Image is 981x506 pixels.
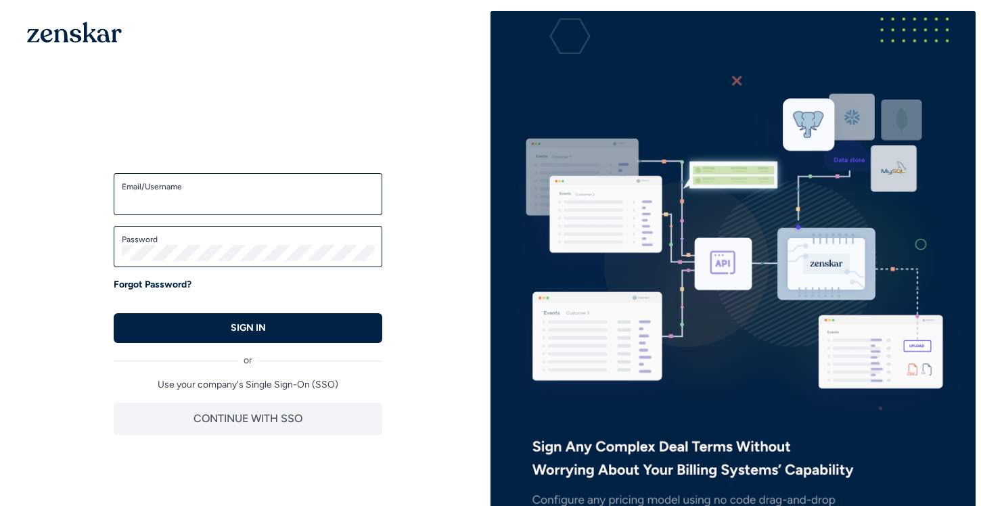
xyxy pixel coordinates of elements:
[27,22,122,43] img: 1OGAJ2xQqyY4LXKgY66KYq0eOWRCkrZdAb3gUhuVAqdWPZE9SRJmCz+oDMSn4zDLXe31Ii730ItAGKgCKgCCgCikA4Av8PJUP...
[122,234,374,245] label: Password
[114,378,382,392] p: Use your company's Single Sign-On (SSO)
[114,278,191,292] a: Forgot Password?
[114,343,382,367] div: or
[122,181,374,192] label: Email/Username
[231,321,266,335] p: SIGN IN
[114,313,382,343] button: SIGN IN
[114,402,382,435] button: CONTINUE WITH SSO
